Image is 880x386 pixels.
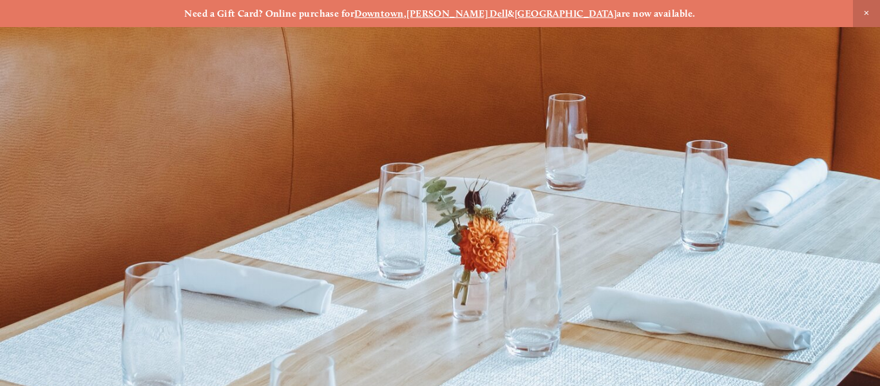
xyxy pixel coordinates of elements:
[407,8,508,19] a: [PERSON_NAME] Dell
[508,8,514,19] strong: &
[354,8,404,19] a: Downtown
[404,8,407,19] strong: ,
[617,8,695,19] strong: are now available.
[184,8,354,19] strong: Need a Gift Card? Online purchase for
[515,8,617,19] a: [GEOGRAPHIC_DATA]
